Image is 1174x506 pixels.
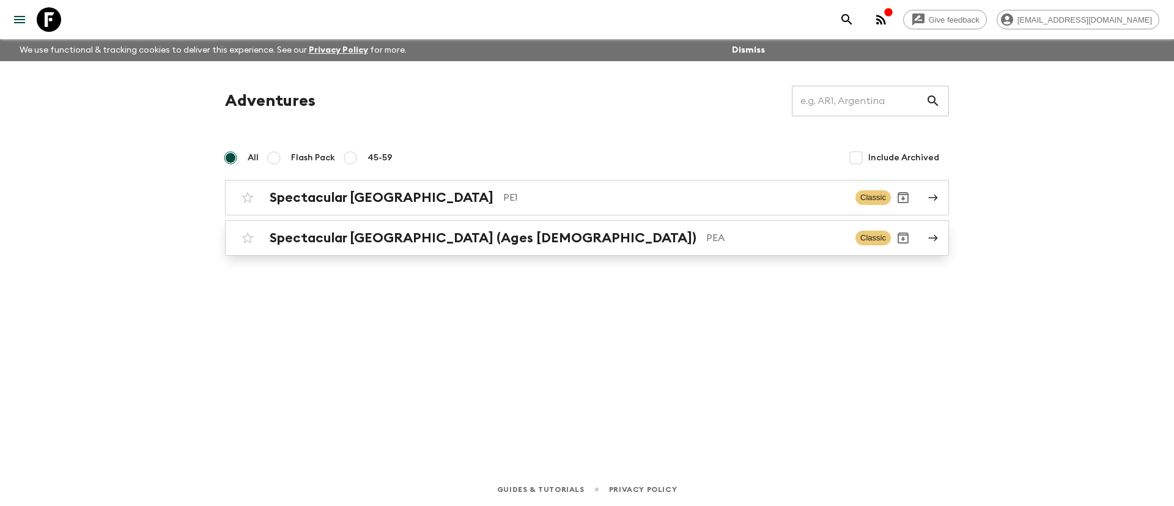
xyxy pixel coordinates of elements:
[855,190,891,205] span: Classic
[225,89,316,113] h1: Adventures
[903,10,987,29] a: Give feedback
[225,220,949,256] a: Spectacular [GEOGRAPHIC_DATA] (Ages [DEMOGRAPHIC_DATA])PEAClassicArchive
[729,42,768,59] button: Dismiss
[367,152,393,164] span: 45-59
[270,190,493,206] h2: Spectacular [GEOGRAPHIC_DATA]
[291,152,335,164] span: Flash Pack
[309,46,368,54] a: Privacy Policy
[891,185,915,210] button: Archive
[225,180,949,215] a: Spectacular [GEOGRAPHIC_DATA]PE1ClassicArchive
[997,10,1159,29] div: [EMAIL_ADDRESS][DOMAIN_NAME]
[792,84,926,118] input: e.g. AR1, Argentina
[248,152,259,164] span: All
[868,152,939,164] span: Include Archived
[1011,15,1159,24] span: [EMAIL_ADDRESS][DOMAIN_NAME]
[891,226,915,250] button: Archive
[706,231,846,245] p: PEA
[270,230,696,246] h2: Spectacular [GEOGRAPHIC_DATA] (Ages [DEMOGRAPHIC_DATA])
[503,190,846,205] p: PE1
[7,7,32,32] button: menu
[497,483,585,496] a: Guides & Tutorials
[922,15,986,24] span: Give feedback
[609,483,677,496] a: Privacy Policy
[15,39,412,61] p: We use functional & tracking cookies to deliver this experience. See our for more.
[855,231,891,245] span: Classic
[835,7,859,32] button: search adventures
